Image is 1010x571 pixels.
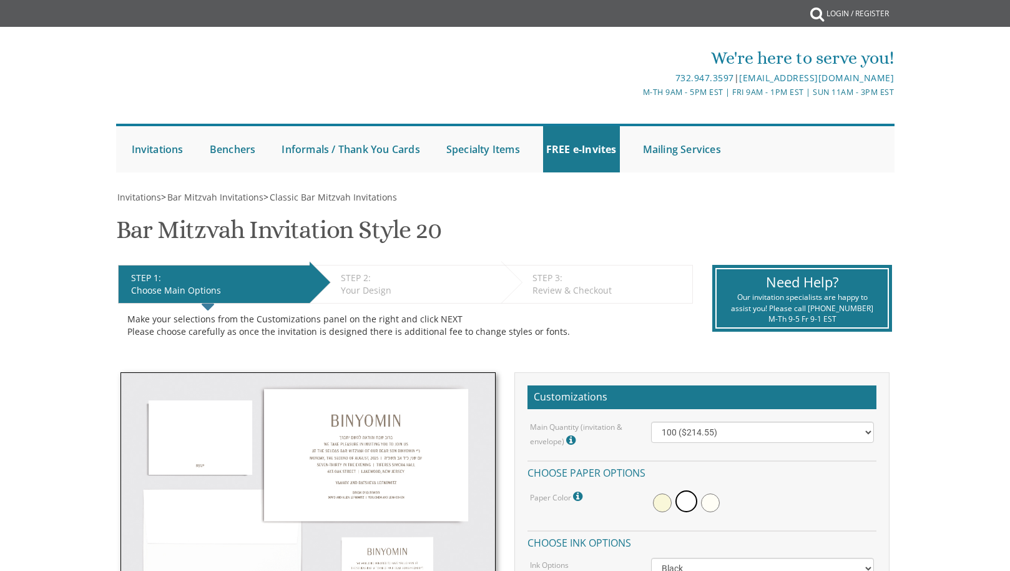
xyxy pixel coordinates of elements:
[341,284,495,297] div: Your Design
[675,72,734,84] a: 732.947.3597
[117,191,161,203] span: Invitations
[739,72,894,84] a: [EMAIL_ADDRESS][DOMAIN_NAME]
[726,272,878,292] div: Need Help?
[530,489,586,505] label: Paper Color
[129,126,187,172] a: Invitations
[263,191,397,203] span: >
[527,530,876,552] h4: Choose ink options
[341,272,495,284] div: STEP 2:
[127,313,684,338] div: Make your selections from the Customizations panel on the right and click NEXT Please choose care...
[167,191,263,203] span: Bar Mitzvah Invitations
[268,191,397,203] a: Classic Bar Mitzvah Invitations
[527,385,876,409] h2: Customizations
[376,71,894,86] div: |
[270,191,397,203] span: Classic Bar Mitzvah Invitations
[543,126,620,172] a: FREE e-Invites
[443,126,523,172] a: Specialty Items
[278,126,423,172] a: Informals / Thank You Cards
[527,460,876,482] h4: Choose paper options
[131,272,303,284] div: STEP 1:
[161,191,263,203] span: >
[376,46,894,71] div: We're here to serve you!
[116,216,441,253] h1: Bar Mitzvah Invitation Style 20
[532,272,686,284] div: STEP 3:
[532,284,686,297] div: Review & Checkout
[640,126,724,172] a: Mailing Services
[530,560,569,570] label: Ink Options
[166,191,263,203] a: Bar Mitzvah Invitations
[376,86,894,99] div: M-Th 9am - 5pm EST | Fri 9am - 1pm EST | Sun 11am - 3pm EST
[207,126,259,172] a: Benchers
[726,292,878,324] div: Our invitation specialists are happy to assist you! Please call [PHONE_NUMBER] M-Th 9-5 Fr 9-1 EST
[530,422,632,449] label: Main Quantity (invitation & envelope)
[116,191,161,203] a: Invitations
[131,284,303,297] div: Choose Main Options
